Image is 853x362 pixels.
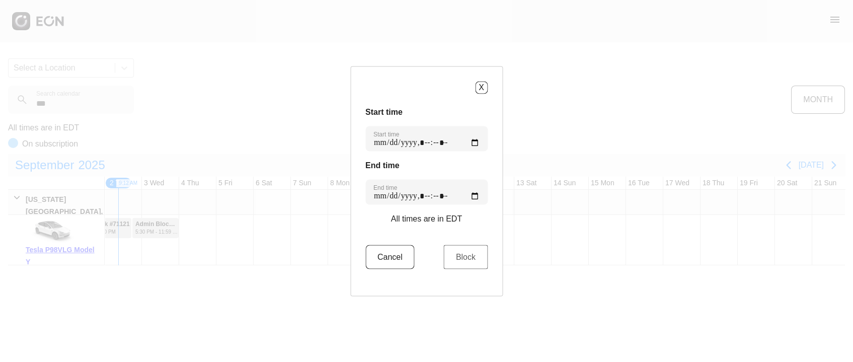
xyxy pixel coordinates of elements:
label: Start time [373,130,399,138]
label: End time [373,183,397,191]
button: Block [444,245,488,269]
button: Cancel [365,245,415,269]
p: All times are in EDT [391,212,462,225]
button: X [475,81,488,94]
h3: Start time [365,106,488,118]
h3: End time [365,159,488,171]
